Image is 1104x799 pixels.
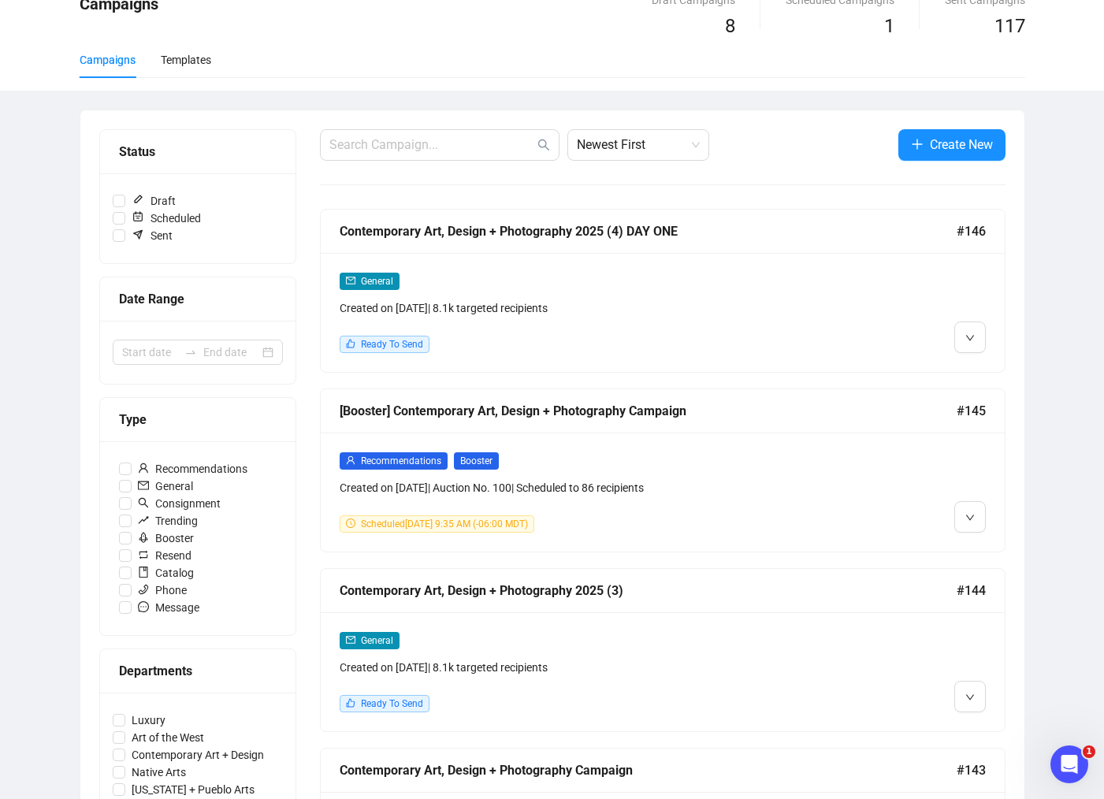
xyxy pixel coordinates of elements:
[965,513,975,522] span: down
[132,530,200,547] span: Booster
[930,135,993,154] span: Create New
[361,698,423,709] span: Ready To Send
[138,567,149,578] span: book
[184,346,197,359] span: swap-right
[132,512,204,530] span: Trending
[125,781,261,798] span: [US_STATE] + Pueblo Arts
[1050,745,1088,783] iframe: Intercom live chat
[329,136,534,154] input: Search Campaign...
[454,452,499,470] span: Booster
[138,463,149,474] span: user
[320,388,1005,552] a: [Booster] Contemporary Art, Design + Photography Campaign#145userRecommendationsBoosterCreated on...
[340,479,822,496] div: Created on [DATE] | Auction No. 100 | Scheduled to 86 recipients
[361,455,441,466] span: Recommendations
[138,497,149,508] span: search
[138,480,149,491] span: mail
[346,698,355,708] span: like
[320,209,1005,373] a: Contemporary Art, Design + Photography 2025 (4) DAY ONE#146mailGeneralCreated on [DATE]| 8.1k tar...
[125,210,207,227] span: Scheduled
[132,564,200,582] span: Catalog
[965,693,975,702] span: down
[138,549,149,560] span: retweet
[340,659,822,676] div: Created on [DATE] | 8.1k targeted recipients
[361,635,393,646] span: General
[138,584,149,595] span: phone
[320,568,1005,732] a: Contemporary Art, Design + Photography 2025 (3)#144mailGeneralCreated on [DATE]| 8.1k targeted re...
[119,289,277,309] div: Date Range
[361,276,393,287] span: General
[138,601,149,612] span: message
[957,581,986,600] span: #144
[119,661,277,681] div: Departments
[725,15,735,37] span: 8
[361,518,528,530] span: Scheduled [DATE] 9:35 AM (-06:00 MDT)
[80,51,136,69] div: Campaigns
[884,15,894,37] span: 1
[132,599,206,616] span: Message
[361,339,423,350] span: Ready To Send
[122,344,178,361] input: Start date
[125,227,179,244] span: Sent
[132,495,227,512] span: Consignment
[577,130,700,160] span: Newest First
[957,401,986,421] span: #145
[537,139,550,151] span: search
[132,547,198,564] span: Resend
[125,729,210,746] span: Art of the West
[340,221,957,241] div: Contemporary Art, Design + Photography 2025 (4) DAY ONE
[132,582,193,599] span: Phone
[994,15,1025,37] span: 117
[957,221,986,241] span: #146
[125,746,270,764] span: Contemporary Art + Design
[340,401,957,421] div: [Booster] Contemporary Art, Design + Photography Campaign
[119,410,277,429] div: Type
[957,760,986,780] span: #143
[346,635,355,645] span: mail
[138,515,149,526] span: rise
[125,764,192,781] span: Native Arts
[125,712,172,729] span: Luxury
[340,581,957,600] div: Contemporary Art, Design + Photography 2025 (3)
[161,51,211,69] div: Templates
[184,346,197,359] span: to
[340,760,957,780] div: Contemporary Art, Design + Photography Campaign
[911,138,924,151] span: plus
[132,460,254,478] span: Recommendations
[346,339,355,348] span: like
[203,344,259,361] input: End date
[138,532,149,543] span: rocket
[1083,745,1095,758] span: 1
[346,276,355,285] span: mail
[965,333,975,343] span: down
[346,455,355,465] span: user
[346,518,355,528] span: clock-circle
[119,142,277,162] div: Status
[898,129,1005,161] button: Create New
[125,192,182,210] span: Draft
[340,299,822,317] div: Created on [DATE] | 8.1k targeted recipients
[132,478,199,495] span: General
